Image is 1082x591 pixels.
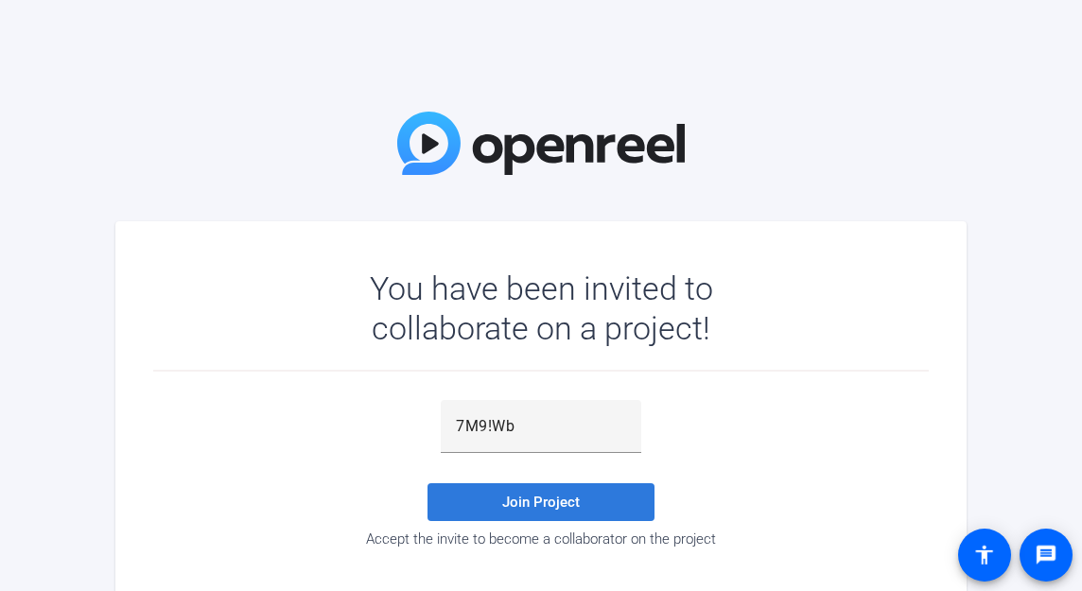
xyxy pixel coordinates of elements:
[153,530,929,548] div: Accept the invite to become a collaborator on the project
[315,269,768,348] div: You have been invited to collaborate on a project!
[973,544,996,566] mat-icon: accessibility
[456,415,626,438] input: Password
[397,112,685,175] img: OpenReel Logo
[1035,544,1057,566] mat-icon: message
[502,494,580,511] span: Join Project
[428,483,654,521] button: Join Project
